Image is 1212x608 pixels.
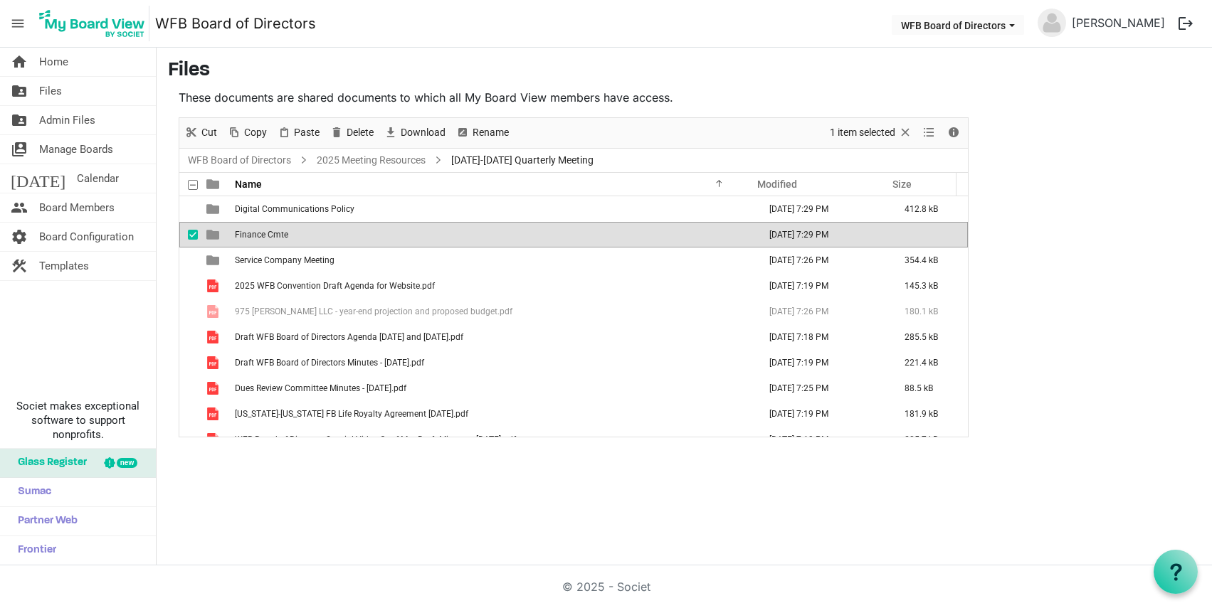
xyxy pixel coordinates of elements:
[179,222,198,247] td: checkbox
[235,332,463,342] span: Draft WFB Board of Directors Agenda [DATE] and [DATE].pdf
[39,77,62,105] span: Files
[225,124,270,142] button: Copy
[11,106,28,134] span: folder_shared
[4,10,31,37] span: menu
[890,222,968,247] td: is template cell column header Size
[179,89,969,106] p: These documents are shared documents to which all My Board View members have access.
[890,273,968,299] td: 145.3 kB is template cell column header Size
[345,124,375,142] span: Delete
[892,178,912,190] span: Size
[944,124,964,142] button: Details
[235,383,406,393] span: Dues Review Committee Minutes - [DATE].pdf
[828,124,897,142] span: 1 item selected
[235,281,435,291] span: 2025 WFB Convention Draft Agenda for Website.pdf
[275,124,322,142] button: Paste
[272,118,325,148] div: Paste
[890,350,968,375] td: 221.4 kB is template cell column header Size
[314,151,428,169] a: 2025 Meeting Resources
[11,507,78,535] span: Partner Web
[179,427,198,452] td: checkbox
[179,375,198,401] td: checkbox
[198,350,231,375] td: is template cell column header type
[235,306,512,316] span: 975 [PERSON_NAME] LLC - year-end projection and proposed budget.pdf
[222,118,272,148] div: Copy
[198,427,231,452] td: is template cell column header type
[179,196,198,222] td: checkbox
[231,273,754,299] td: 2025 WFB Convention Draft Agenda for Website.pdf is template cell column header Name
[942,118,966,148] div: Details
[231,401,754,427] td: Washington-Iowa FB Life Royalty Agreement 7-10-25.pdf is template cell column header Name
[562,580,650,594] a: © 2025 - Societ
[168,59,1201,83] h3: Files
[235,409,468,419] span: [US_STATE]-[US_STATE] FB Life Royalty Agreement [DATE].pdf
[35,6,149,41] img: My Board View Logo
[179,247,198,273] td: checkbox
[179,324,198,350] td: checkbox
[381,124,448,142] button: Download
[890,324,968,350] td: 285.5 kB is template cell column header Size
[11,193,28,222] span: people
[1066,9,1171,37] a: [PERSON_NAME]
[11,48,28,76] span: home
[450,118,514,148] div: Rename
[235,204,354,214] span: Digital Communications Policy
[198,273,231,299] td: is template cell column header type
[11,223,28,251] span: settings
[825,118,917,148] div: Clear selection
[399,124,447,142] span: Download
[754,299,890,324] td: September 12, 2025 7:26 PM column header Modified
[1038,9,1066,37] img: no-profile-picture.svg
[890,375,968,401] td: 88.5 kB is template cell column header Size
[754,427,890,452] td: September 12, 2025 7:19 PM column header Modified
[179,401,198,427] td: checkbox
[453,124,512,142] button: Rename
[185,151,294,169] a: WFB Board of Directors
[235,230,288,240] span: Finance Cmte
[179,118,222,148] div: Cut
[39,106,95,134] span: Admin Files
[198,196,231,222] td: is template cell column header type
[754,324,890,350] td: September 12, 2025 7:18 PM column header Modified
[327,124,376,142] button: Delete
[39,252,89,280] span: Templates
[39,223,134,251] span: Board Configuration
[200,124,218,142] span: Cut
[231,324,754,350] td: Draft WFB Board of Directors Agenda 9-18 and 9-19-2025.pdf is template cell column header Name
[754,273,890,299] td: September 12, 2025 7:19 PM column header Modified
[198,247,231,273] td: is template cell column header type
[11,252,28,280] span: construction
[117,458,137,468] div: new
[231,427,754,452] td: WFB Board of Directors Special Video Conf Mtg Draft Minutes - 8-19-2025.pdf is template cell colu...
[179,299,198,324] td: checkbox
[293,124,321,142] span: Paste
[243,124,268,142] span: Copy
[471,124,510,142] span: Rename
[1171,9,1201,38] button: logout
[920,124,937,142] button: View dropdownbutton
[235,178,262,190] span: Name
[325,118,379,148] div: Delete
[892,15,1024,35] button: WFB Board of Directors dropdownbutton
[231,222,754,247] td: Finance Cmte is template cell column header Name
[35,6,155,41] a: My Board View Logo
[198,299,231,324] td: is template cell column header type
[39,48,68,76] span: Home
[754,375,890,401] td: September 12, 2025 7:25 PM column header Modified
[754,196,890,222] td: September 12, 2025 7:29 PM column header Modified
[11,77,28,105] span: folder_shared
[198,375,231,401] td: is template cell column header type
[155,9,316,38] a: WFB Board of Directors
[890,427,968,452] td: 205.7 kB is template cell column header Size
[754,401,890,427] td: September 12, 2025 7:19 PM column header Modified
[198,401,231,427] td: is template cell column header type
[890,247,968,273] td: 354.4 kB is template cell column header Size
[890,401,968,427] td: 181.9 kB is template cell column header Size
[11,478,51,506] span: Sumac
[231,375,754,401] td: Dues Review Committee Minutes - 8-11-2025.pdf is template cell column header Name
[890,299,968,324] td: 180.1 kB is template cell column header Size
[448,151,596,169] span: [DATE]-[DATE] Quarterly Meeting
[754,222,890,247] td: September 12, 2025 7:29 PM column header Modified
[6,399,149,442] span: Societ makes exceptional software to support nonprofits.
[231,196,754,222] td: Digital Communications Policy is template cell column header Name
[828,124,915,142] button: Selection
